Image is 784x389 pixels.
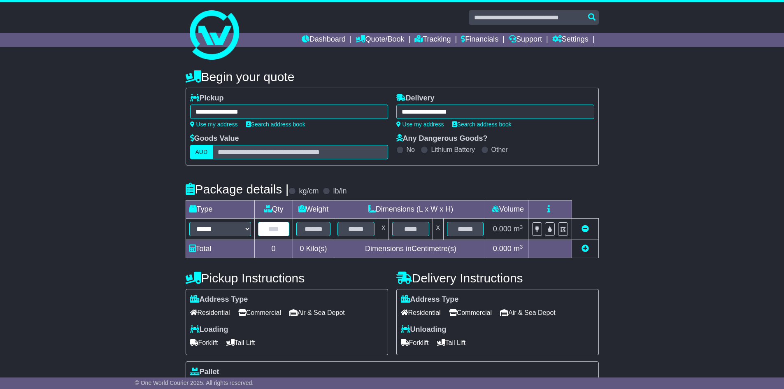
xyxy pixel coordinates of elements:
[302,33,346,47] a: Dashboard
[514,245,523,253] span: m
[396,121,444,128] a: Use my address
[401,325,447,334] label: Unloading
[190,368,219,377] label: Pallet
[190,295,248,304] label: Address Type
[401,295,459,304] label: Address Type
[186,182,289,196] h4: Package details |
[461,33,498,47] a: Financials
[401,336,429,349] span: Forklift
[190,134,239,143] label: Goods Value
[190,121,238,128] a: Use my address
[186,200,254,219] td: Type
[333,187,347,196] label: lb/in
[190,336,218,349] span: Forklift
[509,33,542,47] a: Support
[500,306,556,319] span: Air & Sea Depot
[238,306,281,319] span: Commercial
[493,245,512,253] span: 0.000
[378,219,389,240] td: x
[582,225,589,233] a: Remove this item
[491,146,508,154] label: Other
[293,200,334,219] td: Weight
[246,121,305,128] a: Search address book
[190,306,230,319] span: Residential
[520,224,523,230] sup: 3
[300,245,304,253] span: 0
[407,146,415,154] label: No
[186,240,254,258] td: Total
[289,306,345,319] span: Air & Sea Depot
[186,70,599,84] h4: Begin your quote
[493,225,512,233] span: 0.000
[293,240,334,258] td: Kilo(s)
[334,240,487,258] td: Dimensions in Centimetre(s)
[396,94,435,103] label: Delivery
[254,200,293,219] td: Qty
[254,240,293,258] td: 0
[431,146,475,154] label: Lithium Battery
[190,325,228,334] label: Loading
[514,225,523,233] span: m
[449,306,492,319] span: Commercial
[186,271,388,285] h4: Pickup Instructions
[437,336,466,349] span: Tail Lift
[396,134,488,143] label: Any Dangerous Goods?
[334,200,487,219] td: Dimensions (L x W x H)
[190,94,224,103] label: Pickup
[135,380,254,386] span: © One World Courier 2025. All rights reserved.
[190,145,213,159] label: AUD
[552,33,589,47] a: Settings
[433,219,443,240] td: x
[487,200,528,219] td: Volume
[299,187,319,196] label: kg/cm
[356,33,404,47] a: Quote/Book
[396,271,599,285] h4: Delivery Instructions
[401,306,441,319] span: Residential
[226,336,255,349] span: Tail Lift
[414,33,451,47] a: Tracking
[582,245,589,253] a: Add new item
[520,244,523,250] sup: 3
[452,121,512,128] a: Search address book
